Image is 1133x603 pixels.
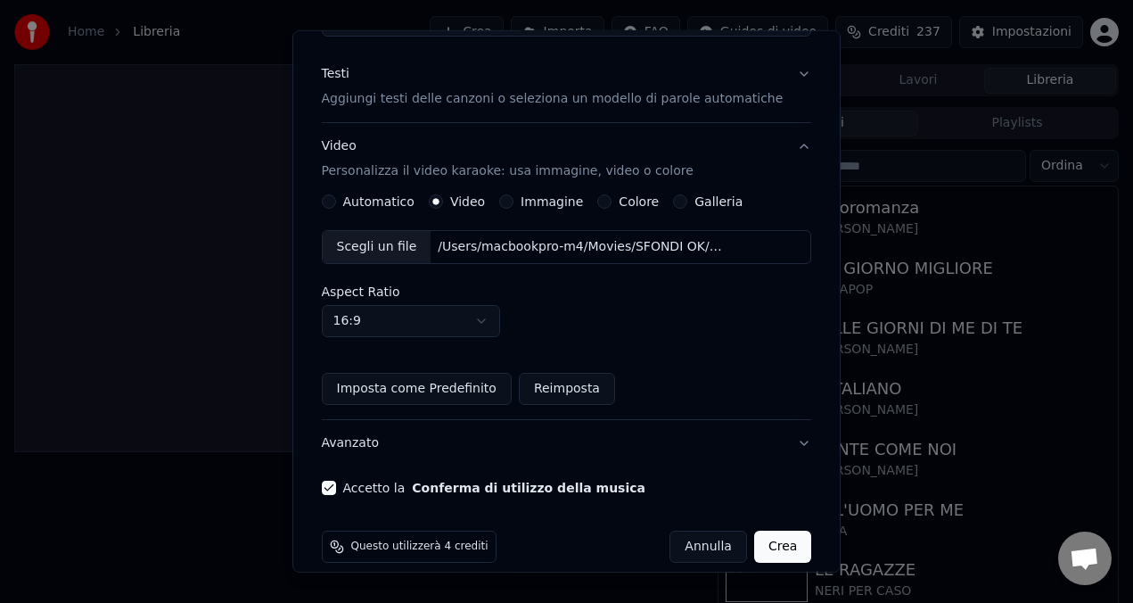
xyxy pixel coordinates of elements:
p: Aggiungi testi delle canzoni o seleziona un modello di parole automatiche [322,90,784,108]
label: Immagine [521,195,583,208]
button: TestiAggiungi testi delle canzoni o seleziona un modello di parole automatiche [322,51,812,122]
button: Annulla [669,531,747,563]
label: Galleria [694,195,743,208]
div: Testi [322,65,349,83]
label: Colore [619,195,659,208]
button: Imposta come Predefinito [322,373,512,405]
div: /Users/macbookpro-m4/Movies/SFONDI OK/SFONDO CENA GENERICO.mp4 [431,238,734,256]
span: Questo utilizzerà 4 crediti [351,540,489,554]
p: Personalizza il video karaoke: usa immagine, video o colore [322,162,694,180]
div: Scegli un file [323,231,431,263]
div: Video [322,137,694,180]
button: Accetto la [412,482,645,494]
button: Avanzato [322,420,812,467]
button: Crea [754,531,811,563]
button: Reimposta [519,373,615,405]
label: Video [450,195,485,208]
label: Accetto la [343,482,645,494]
button: VideoPersonalizza il video karaoke: usa immagine, video o colore [322,123,812,194]
label: Automatico [343,195,415,208]
div: VideoPersonalizza il video karaoke: usa immagine, video o colore [322,194,812,419]
label: Aspect Ratio [322,285,812,298]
